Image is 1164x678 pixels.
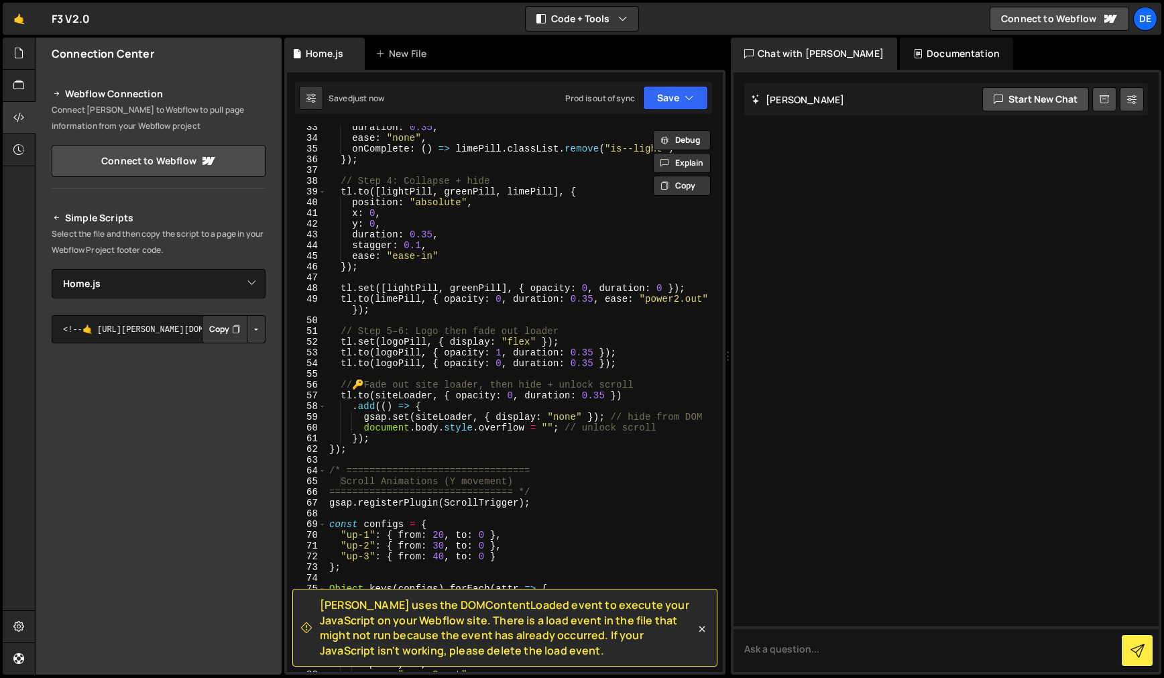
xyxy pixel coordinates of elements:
[1133,7,1157,31] a: De
[287,208,327,219] div: 41
[287,412,327,422] div: 59
[329,93,384,104] div: Saved
[52,365,267,486] iframe: YouTube video player
[751,93,844,106] h2: [PERSON_NAME]
[287,551,327,562] div: 72
[287,186,327,197] div: 39
[287,433,327,444] div: 61
[287,401,327,412] div: 58
[52,315,266,343] textarea: <!--🤙 [URL][PERSON_NAME][DOMAIN_NAME]> <script>document.addEventListener("DOMContentLoaded", func...
[287,176,327,186] div: 38
[287,648,327,659] div: 80
[52,102,266,134] p: Connect [PERSON_NAME] to Webflow to pull page information from your Webflow project
[287,498,327,508] div: 67
[287,326,327,337] div: 51
[320,598,695,658] span: [PERSON_NAME] uses the DOMContentLoaded event to execute your JavaScript on your Webflow site. Th...
[287,444,327,455] div: 62
[287,573,327,583] div: 74
[287,465,327,476] div: 64
[643,86,708,110] button: Save
[52,11,90,27] div: F3 V2.0
[287,283,327,294] div: 48
[3,3,36,35] a: 🤙
[52,145,266,177] a: Connect to Webflow
[287,347,327,358] div: 53
[526,7,638,31] button: Code + Tools
[287,487,327,498] div: 66
[731,38,897,70] div: Chat with [PERSON_NAME]
[52,46,154,61] h2: Connection Center
[287,262,327,272] div: 46
[990,7,1129,31] a: Connect to Webflow
[52,226,266,258] p: Select the file and then copy the script to a page in your Webflow Project footer code.
[653,153,711,173] button: Explain
[287,594,327,605] div: 76
[287,530,327,541] div: 70
[287,380,327,390] div: 56
[287,272,327,283] div: 47
[52,210,266,226] h2: Simple Scripts
[287,229,327,240] div: 43
[52,495,267,616] iframe: YouTube video player
[982,87,1089,111] button: Start new chat
[287,476,327,487] div: 65
[287,165,327,176] div: 37
[287,294,327,315] div: 49
[287,605,327,626] div: 77
[287,251,327,262] div: 45
[287,659,327,669] div: 81
[287,369,327,380] div: 55
[287,144,327,154] div: 35
[653,130,711,150] button: Debug
[202,315,266,343] div: Button group with nested dropdown
[287,626,327,637] div: 78
[287,583,327,594] div: 75
[287,240,327,251] div: 44
[287,197,327,208] div: 40
[287,219,327,229] div: 42
[287,637,327,648] div: 79
[202,315,247,343] button: Copy
[287,519,327,530] div: 69
[287,541,327,551] div: 71
[287,358,327,369] div: 54
[287,508,327,519] div: 68
[287,422,327,433] div: 60
[287,315,327,326] div: 50
[52,86,266,102] h2: Webflow Connection
[653,176,711,196] button: Copy
[287,154,327,165] div: 36
[565,93,635,104] div: Prod is out of sync
[353,93,384,104] div: just now
[900,38,1013,70] div: Documentation
[287,455,327,465] div: 63
[287,122,327,133] div: 33
[375,47,432,60] div: New File
[306,47,343,60] div: Home.js
[287,337,327,347] div: 52
[287,562,327,573] div: 73
[287,390,327,401] div: 57
[287,133,327,144] div: 34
